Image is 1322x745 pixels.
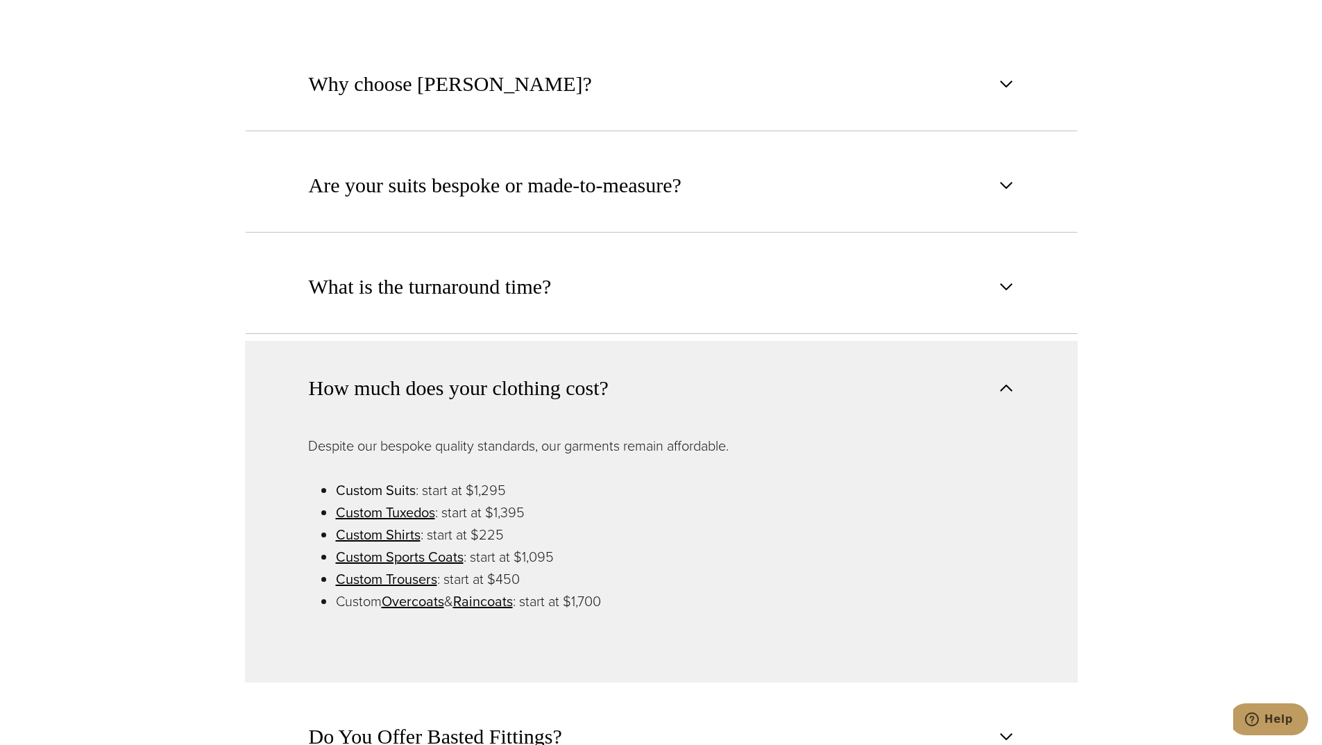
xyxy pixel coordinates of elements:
[336,568,1015,590] li: : start at $450
[309,69,592,99] span: Why choose [PERSON_NAME]?
[336,480,416,501] a: Custom Suits
[1233,703,1308,738] iframe: Opens a widget where you can chat to one of our agents
[336,590,1015,612] li: Custom & : start at $1,700
[308,435,1015,457] p: Despite our bespoke quality standards, our garments remain affordable.
[309,271,552,302] span: What is the turnaround time?
[453,591,513,612] a: Raincoats
[336,569,437,589] a: Custom Trousers
[336,546,464,567] a: Custom Sports Coats
[336,479,1015,501] li: : start at $1,295
[309,373,609,403] span: How much does your clothing cost?
[245,138,1078,233] button: Are your suits bespoke or made-to-measure?
[245,435,1078,683] div: How much does your clothing cost?
[245,240,1078,334] button: What is the turnaround time?
[309,170,681,201] span: Are your suits bespoke or made-to-measure?
[245,37,1078,131] button: Why choose [PERSON_NAME]?
[336,524,421,545] a: Custom Shirts
[336,524,1015,546] li: : start at $225
[336,546,1015,568] li: : start at $1,095
[382,591,444,612] a: Overcoats
[245,341,1078,435] button: How much does your clothing cost?
[336,502,435,523] a: Custom Tuxedos
[336,501,1015,524] li: : start at $1,395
